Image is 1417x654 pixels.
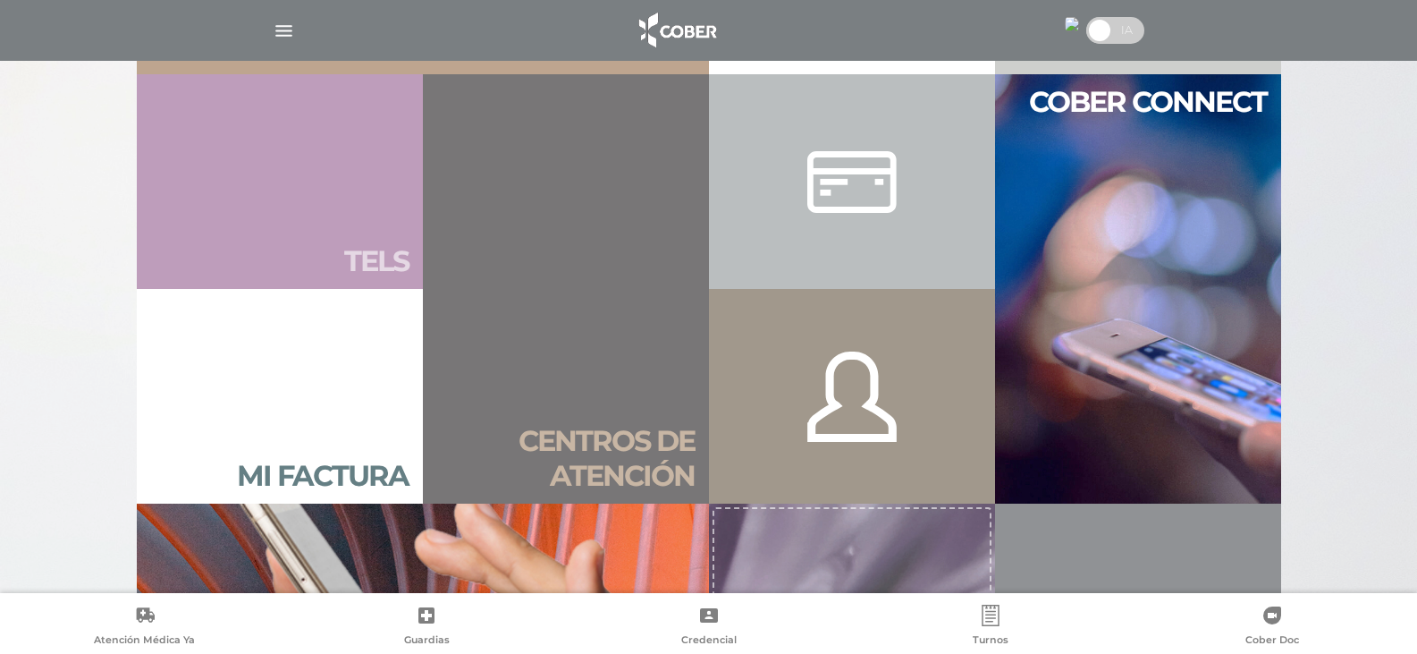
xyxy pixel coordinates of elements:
[568,605,849,650] a: Credencial
[344,244,409,278] h2: Tels
[1245,633,1299,650] span: Cober Doc
[849,605,1131,650] a: Turnos
[629,9,723,52] img: logo_cober_home-white.png
[137,289,423,504] a: Mi factura
[1065,17,1079,31] img: 18177
[681,633,737,650] span: Credencial
[423,74,709,504] a: Centros de atención
[237,459,409,493] h2: Mi factura
[273,20,295,42] img: Cober_menu-lines-white.svg
[973,633,1008,650] span: Turnos
[137,74,423,289] a: Tels
[285,605,567,650] a: Guardias
[404,633,450,650] span: Guardias
[94,633,195,650] span: Atención Médica Ya
[437,424,695,493] h2: Centros de atención
[1029,85,1267,119] h2: Cober connect
[1132,605,1413,650] a: Cober Doc
[4,605,285,650] a: Atención Médica Ya
[995,74,1281,504] a: Cober connect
